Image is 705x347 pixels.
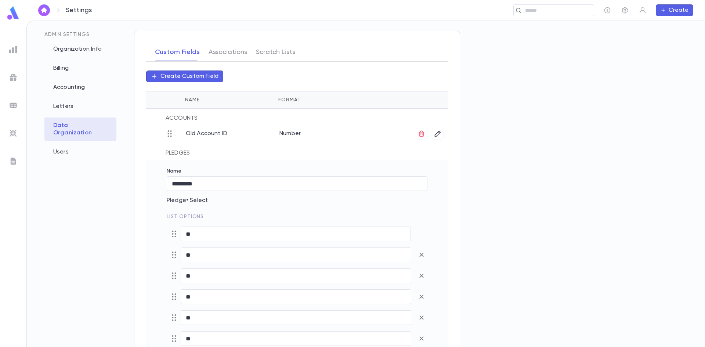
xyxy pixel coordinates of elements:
div: Organization Info [44,41,116,57]
button: Custom Fields [155,43,200,61]
div: Letters [44,98,116,115]
span: Admin Settings [44,32,90,37]
span: Name [185,97,199,102]
button: Scratch Lists [256,43,295,61]
div: Users [44,144,116,160]
div: Data Organization [44,118,116,141]
p: Pledge • Select [167,197,427,204]
label: Name [167,168,182,174]
img: batches_grey.339ca447c9d9533ef1741baa751efc33.svg [9,101,18,110]
img: imports_grey.530a8a0e642e233f2baf0ef88e8c9fcb.svg [9,129,18,138]
button: Associations [209,43,247,61]
img: letters_grey.7941b92b52307dd3b8a917253454ce1c.svg [9,157,18,166]
span: List Options [167,214,204,219]
p: Number [279,128,397,137]
div: Pledge s [146,144,448,160]
span: Format [278,97,301,102]
img: campaigns_grey.99e729a5f7ee94e3726e6486bddda8f1.svg [9,73,18,82]
p: Create Custom Field [160,73,218,80]
div: Account s [146,109,448,125]
p: Old Account ID [186,128,279,137]
p: Settings [66,6,92,14]
div: Accounting [44,79,116,95]
div: Billing [44,60,116,76]
img: logo [6,6,21,20]
img: reports_grey.c525e4749d1bce6a11f5fe2a8de1b229.svg [9,45,18,54]
button: Create [656,4,693,16]
button: Create Custom Field [146,71,223,82]
img: home_white.a664292cf8c1dea59945f0da9f25487c.svg [40,7,48,13]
